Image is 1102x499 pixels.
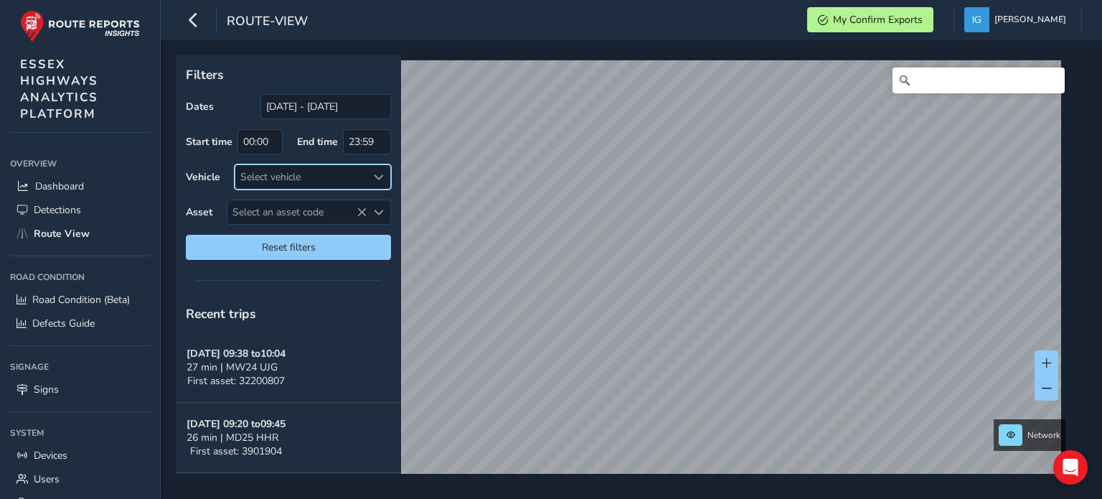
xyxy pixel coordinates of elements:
[186,135,232,149] label: Start time
[807,7,933,32] button: My Confirm Exports
[297,135,338,149] label: End time
[235,165,367,189] div: Select vehicle
[10,444,150,467] a: Devices
[10,153,150,174] div: Overview
[964,7,989,32] img: diamond-layout
[20,56,98,122] span: ESSEX HIGHWAYS ANALYTICS PLATFORM
[187,347,286,360] strong: [DATE] 09:38 to 10:04
[10,174,150,198] a: Dashboard
[186,305,256,322] span: Recent trips
[10,312,150,335] a: Defects Guide
[34,472,60,486] span: Users
[35,179,84,193] span: Dashboard
[187,374,285,388] span: First asset: 32200807
[227,200,367,224] span: Select an asset code
[32,293,130,307] span: Road Condition (Beta)
[10,288,150,312] a: Road Condition (Beta)
[367,200,390,224] div: Select an asset code
[964,7,1071,32] button: [PERSON_NAME]
[186,235,391,260] button: Reset filters
[34,227,90,241] span: Route View
[994,7,1066,32] span: [PERSON_NAME]
[186,65,391,84] p: Filters
[32,317,95,330] span: Defects Guide
[34,449,67,462] span: Devices
[176,403,401,473] button: [DATE] 09:20 to09:4526 min | MD25 HHRFirst asset: 3901904
[187,417,286,431] strong: [DATE] 09:20 to 09:45
[34,383,59,396] span: Signs
[197,241,380,254] span: Reset filters
[187,431,278,444] span: 26 min | MD25 HHR
[187,360,278,374] span: 27 min | MW24 UJG
[34,203,81,217] span: Detections
[227,12,308,32] span: route-view
[833,13,923,27] span: My Confirm Exports
[181,60,1061,490] canvas: Map
[10,266,150,288] div: Road Condition
[10,222,150,246] a: Route View
[10,198,150,222] a: Detections
[190,444,282,458] span: First asset: 3901904
[186,100,214,113] label: Dates
[1053,450,1088,485] div: Open Intercom Messenger
[10,356,150,378] div: Signage
[10,378,150,401] a: Signs
[186,170,220,184] label: Vehicle
[176,332,401,403] button: [DATE] 09:38 to10:0427 min | MW24 UJGFirst asset: 32200807
[20,10,140,42] img: rr logo
[893,67,1065,93] input: Search
[10,467,150,491] a: Users
[10,422,150,444] div: System
[186,205,212,219] label: Asset
[1027,429,1060,441] span: Network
